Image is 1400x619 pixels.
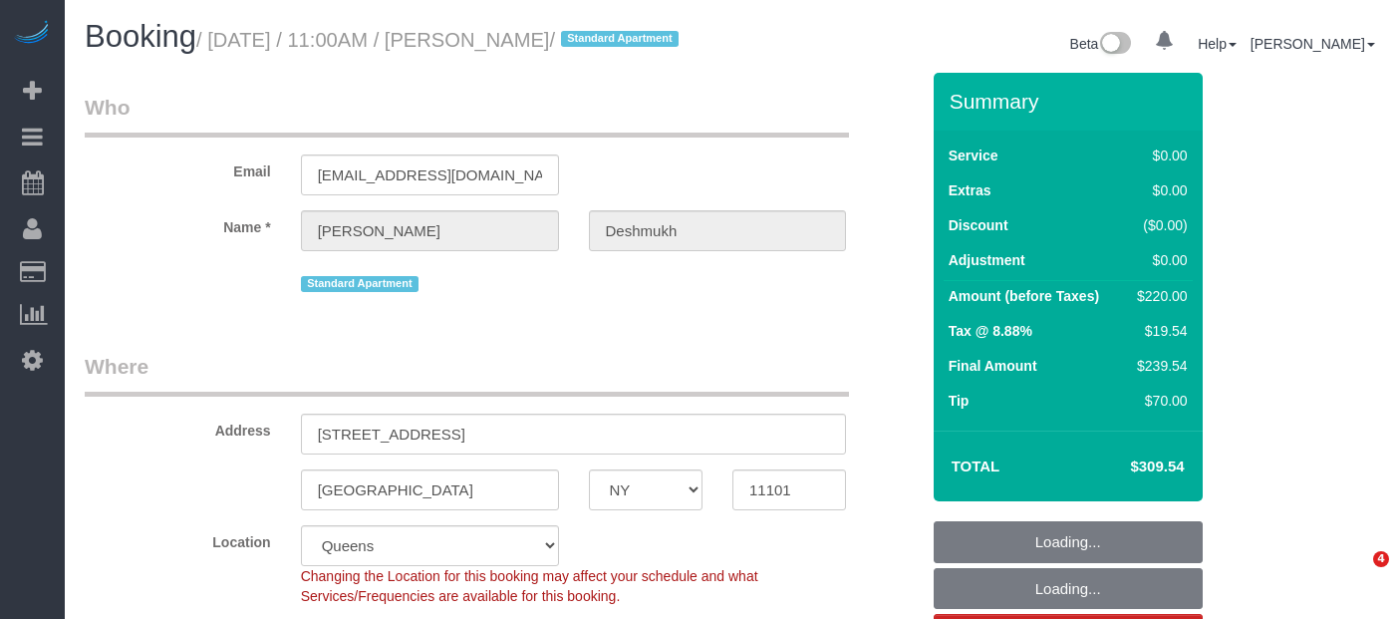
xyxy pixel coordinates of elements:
legend: Who [85,93,849,138]
span: 4 [1373,551,1389,567]
input: First Name [301,210,559,251]
h4: $309.54 [1070,459,1184,475]
span: Booking [85,19,196,54]
label: Tax @ 8.88% [949,321,1032,341]
span: / [549,29,685,51]
span: Standard Apartment [561,31,680,47]
strong: Total [952,458,1000,474]
div: $70.00 [1129,391,1187,411]
input: Last Name [589,210,847,251]
input: City [301,469,559,510]
div: $220.00 [1129,286,1187,306]
div: $0.00 [1129,146,1187,165]
label: Amount (before Taxes) [949,286,1099,306]
label: Location [70,525,286,552]
label: Service [949,146,998,165]
label: Extras [949,180,991,200]
input: Email [301,155,559,195]
div: $0.00 [1129,250,1187,270]
span: Standard Apartment [301,276,420,292]
legend: Where [85,352,849,397]
div: $0.00 [1129,180,1187,200]
label: Final Amount [949,356,1037,376]
img: New interface [1098,32,1131,58]
label: Name * [70,210,286,237]
label: Email [70,155,286,181]
a: Help [1198,36,1237,52]
input: Zip Code [732,469,846,510]
label: Adjustment [949,250,1025,270]
label: Discount [949,215,1008,235]
div: $239.54 [1129,356,1187,376]
div: ($0.00) [1129,215,1187,235]
img: Automaid Logo [12,20,52,48]
h3: Summary [950,90,1193,113]
a: [PERSON_NAME] [1251,36,1375,52]
label: Tip [949,391,970,411]
iframe: Intercom live chat [1332,551,1380,599]
small: / [DATE] / 11:00AM / [PERSON_NAME] [196,29,685,51]
a: Beta [1070,36,1132,52]
span: Changing the Location for this booking may affect your schedule and what Services/Frequencies are... [301,568,758,604]
label: Address [70,414,286,441]
div: $19.54 [1129,321,1187,341]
